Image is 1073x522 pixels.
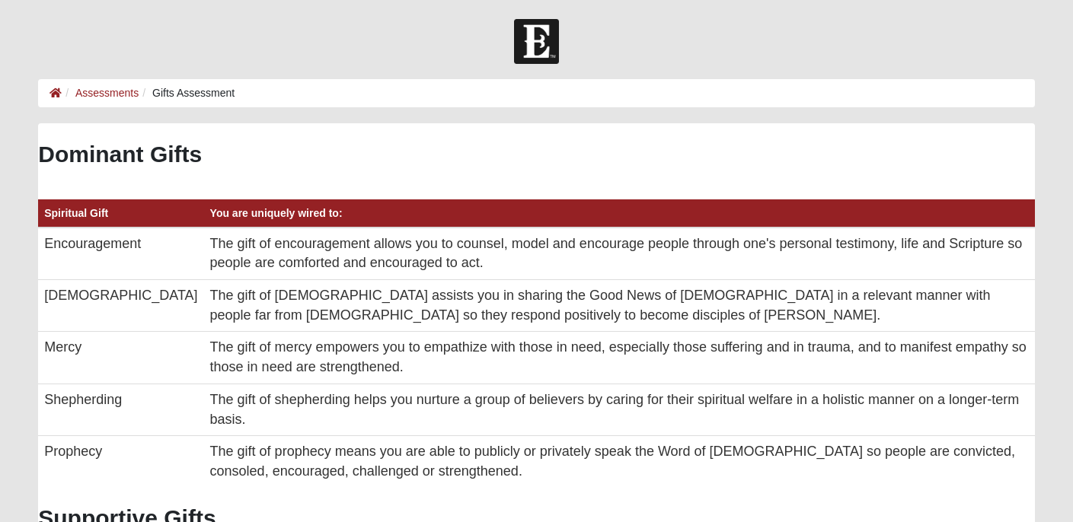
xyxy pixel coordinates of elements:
[204,280,1035,332] td: The gift of [DEMOGRAPHIC_DATA] assists you in sharing the Good News of [DEMOGRAPHIC_DATA] in a re...
[38,141,1035,168] h2: Dominant Gifts
[204,332,1035,384] td: The gift of mercy empowers you to empathize with those in need, especially those suffering and in...
[204,436,1035,488] td: The gift of prophecy means you are able to publicly or privately speak the Word of [DEMOGRAPHIC_D...
[75,87,139,99] a: Assessments
[38,280,203,332] td: [DEMOGRAPHIC_DATA]
[204,228,1035,280] td: The gift of encouragement allows you to counsel, model and encourage people through one's persona...
[139,85,235,101] li: Gifts Assessment
[38,384,203,435] td: Shepherding
[514,19,559,64] img: Church of Eleven22 Logo
[38,228,203,280] td: Encouragement
[204,199,1035,228] th: You are uniquely wired to:
[38,436,203,488] td: Prophecy
[38,199,203,228] th: Spiritual Gift
[204,384,1035,435] td: The gift of shepherding helps you nurture a group of believers by caring for their spiritual welf...
[38,332,203,384] td: Mercy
